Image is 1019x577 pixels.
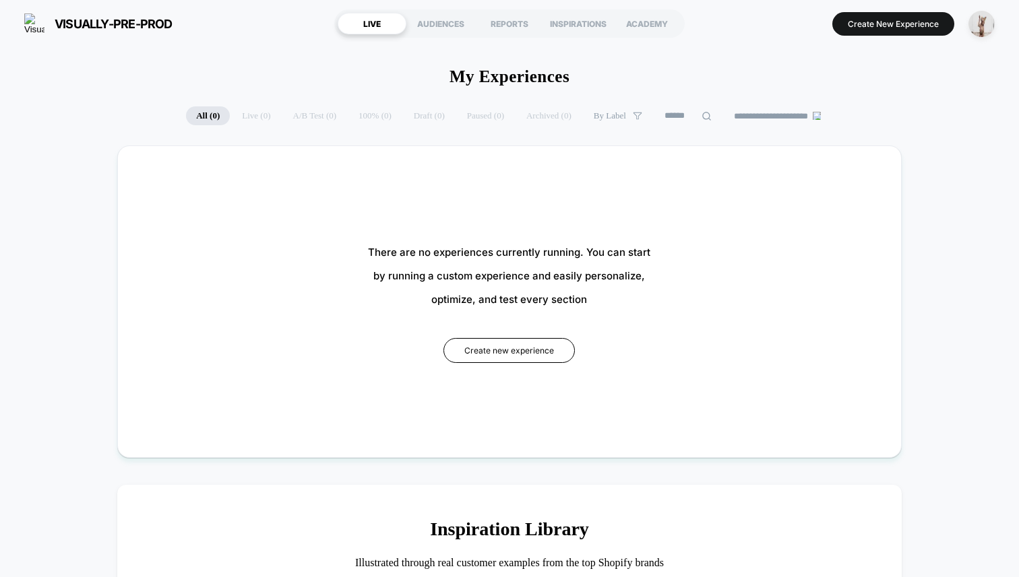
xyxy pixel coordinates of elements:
img: end [813,112,821,120]
div: REPORTS [475,13,544,34]
button: visually-pre-prod [20,13,177,34]
div: LIVE [338,13,406,34]
button: Create new experience [443,338,575,363]
img: ppic [968,11,995,37]
h3: Inspiration Library [158,518,861,540]
div: AUDIENCES [406,13,475,34]
span: visually-pre-prod [55,17,173,31]
div: INSPIRATIONS [544,13,613,34]
span: By Label [594,110,626,121]
h4: Illustrated through real customer examples from the top Shopify brands [158,557,861,569]
span: There are no experiences currently running. You can start by running a custom experience and easi... [368,240,650,311]
img: Visually logo [24,13,44,34]
div: ACADEMY [613,13,681,34]
h1: My Experiences [450,67,569,86]
span: All ( 0 ) [186,106,230,125]
button: Create New Experience [832,12,954,36]
button: ppic [964,10,999,38]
